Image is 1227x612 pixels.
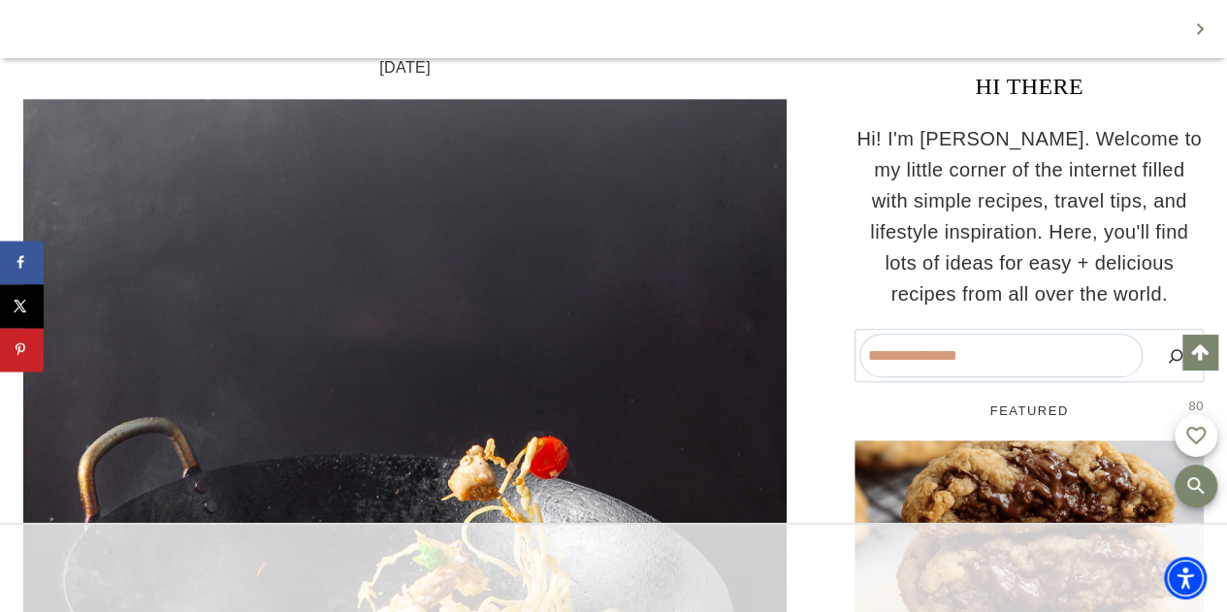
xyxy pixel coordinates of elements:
h3: HI THERE [855,69,1204,104]
p: Hi! I'm [PERSON_NAME]. Welcome to my little corner of the internet filled with simple recipes, tr... [855,123,1204,309]
time: [DATE] [379,55,431,81]
a: Scroll to top [1182,335,1217,370]
h5: FEATURED [855,402,1204,421]
iframe: Advertisement [261,525,967,612]
div: Accessibility Menu [1164,557,1207,599]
